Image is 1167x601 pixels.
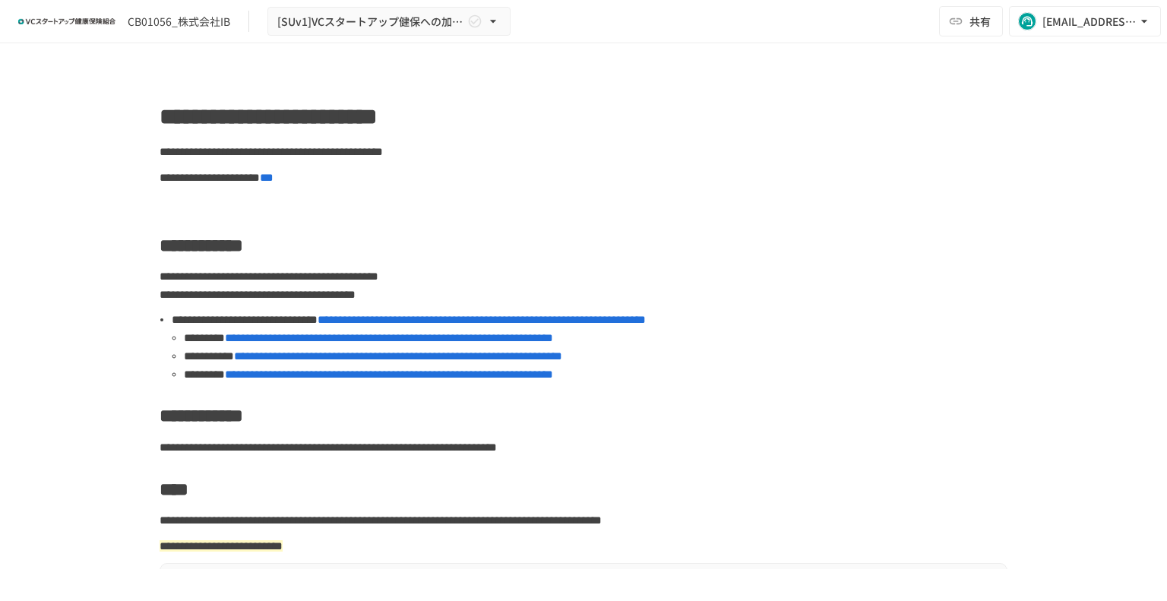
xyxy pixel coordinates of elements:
button: 共有 [939,6,1003,36]
div: [EMAIL_ADDRESS][DOMAIN_NAME] [1042,12,1137,31]
span: 共有 [969,13,991,30]
img: ZDfHsVrhrXUoWEWGWYf8C4Fv4dEjYTEDCNvmL73B7ox [18,9,115,33]
span: [SUv1]VCスタートアップ健保への加入申請手続き [277,12,464,31]
button: [SUv1]VCスタートアップ健保への加入申請手続き [267,7,511,36]
button: [EMAIL_ADDRESS][DOMAIN_NAME] [1009,6,1161,36]
div: CB01056_株式会社IB [128,14,230,30]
